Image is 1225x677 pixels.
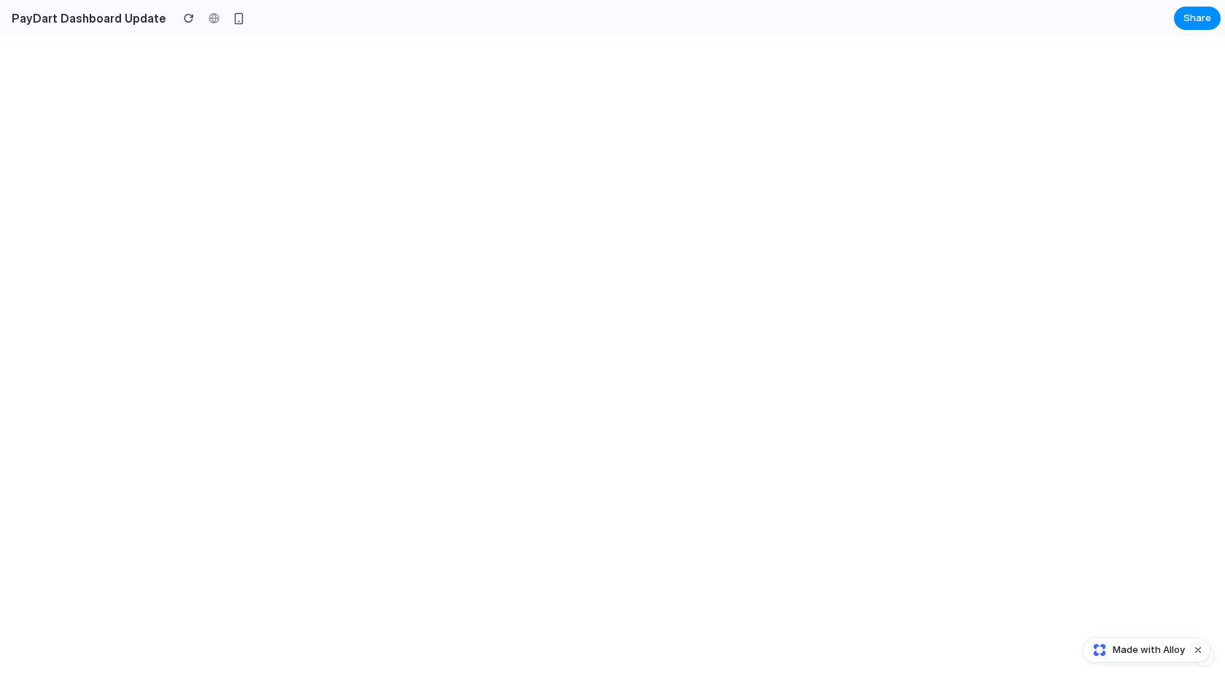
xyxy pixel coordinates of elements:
button: Share [1174,7,1221,30]
button: Dismiss watermark [1189,641,1207,659]
a: Made with Alloy [1084,643,1186,657]
h2: PayDart Dashboard Update [6,9,166,27]
span: Made with Alloy [1113,643,1185,657]
span: Share [1183,11,1211,26]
